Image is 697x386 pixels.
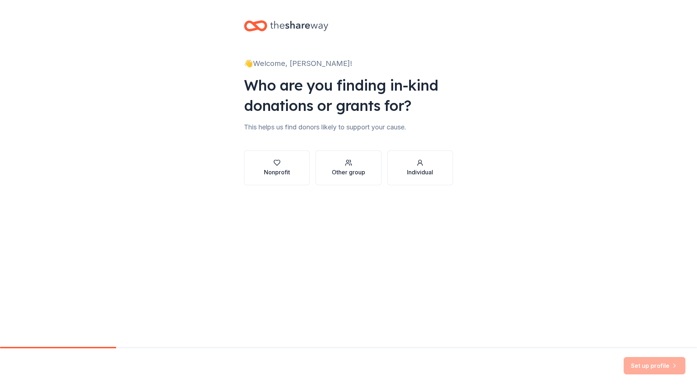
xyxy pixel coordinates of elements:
div: Other group [332,168,365,177]
div: 👋 Welcome, [PERSON_NAME]! [244,58,453,69]
div: Who are you finding in-kind donations or grants for? [244,75,453,116]
div: Individual [407,168,433,177]
button: Individual [387,150,453,185]
div: This helps us find donors likely to support your cause. [244,121,453,133]
button: Nonprofit [244,150,310,185]
div: Nonprofit [264,168,290,177]
button: Other group [315,150,381,185]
